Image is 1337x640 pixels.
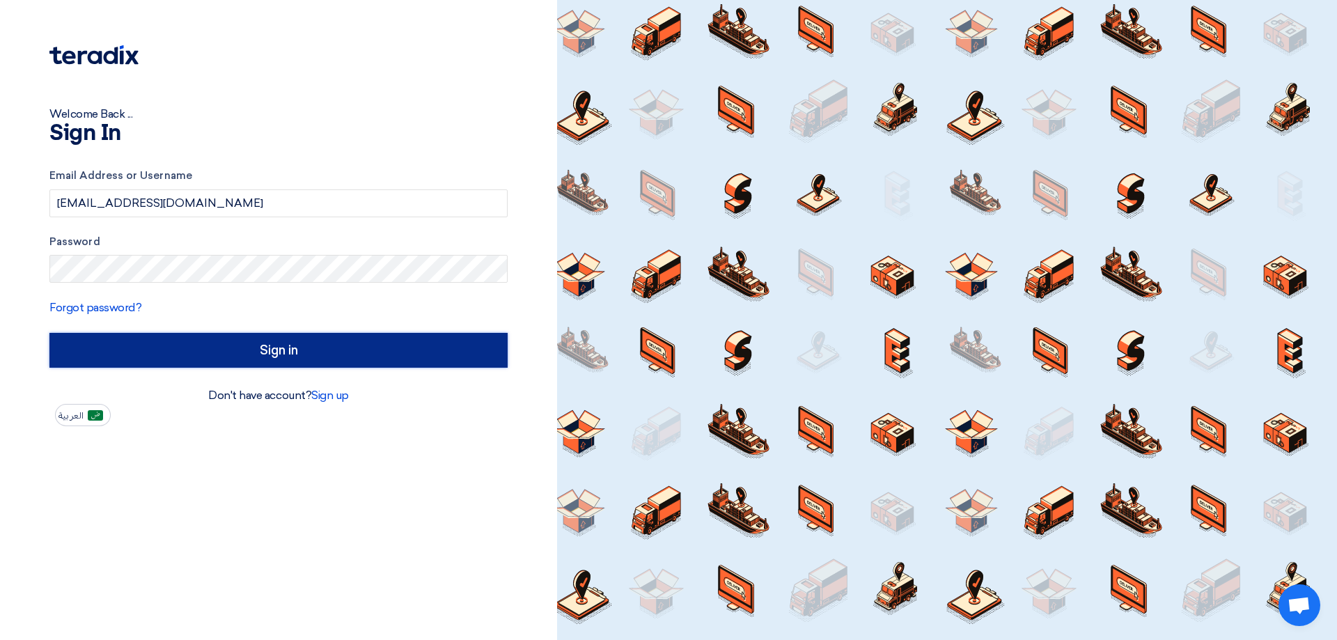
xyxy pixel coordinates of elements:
button: العربية [55,404,111,426]
label: Password [49,234,508,250]
div: Don't have account? [49,387,508,404]
span: العربية [58,411,84,421]
img: Teradix logo [49,45,139,65]
img: ar-AR.png [88,410,103,421]
label: Email Address or Username [49,168,508,184]
input: Sign in [49,333,508,368]
a: Forgot password? [49,301,141,314]
div: Welcome Back ... [49,106,508,123]
input: Enter your business email or username [49,189,508,217]
a: Sign up [311,389,349,402]
h1: Sign In [49,123,508,145]
div: Open chat [1279,584,1320,626]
